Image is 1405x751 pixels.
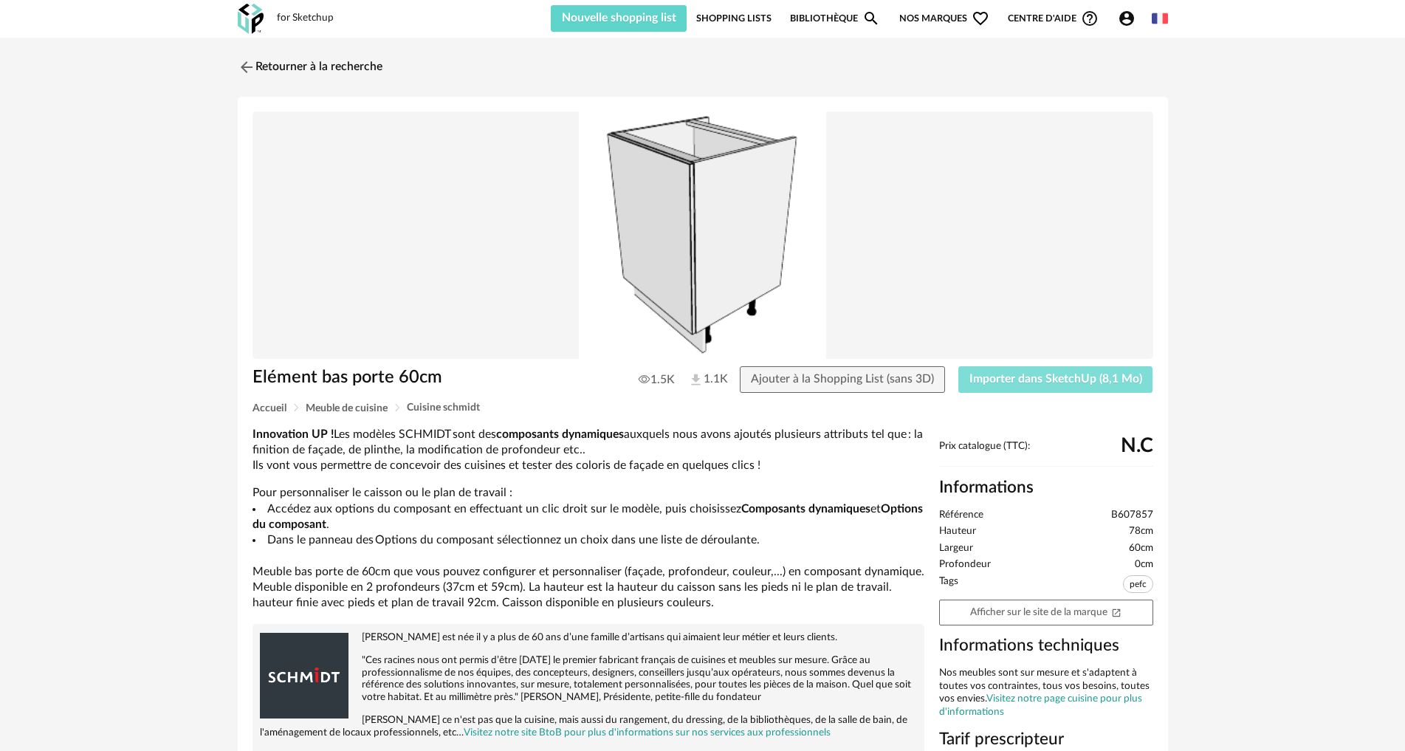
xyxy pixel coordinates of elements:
[1111,606,1121,617] span: Open In New icon
[253,403,286,414] span: Accueil
[253,402,1153,414] div: Breadcrumb
[1129,542,1153,555] span: 60cm
[407,402,480,413] span: Cuisine schmidt
[1121,440,1153,452] span: N.C
[260,631,348,720] img: brand logo
[260,654,917,704] p: "Ces racines nous ont permis d’être [DATE] le premier fabricant français de cuisines et meubles s...
[253,366,619,389] h1: Elément bas porte 60cm
[496,428,624,440] b: composants dynamiques
[639,372,675,387] span: 1.5K
[238,58,255,76] img: svg+xml;base64,PHN2ZyB3aWR0aD0iMjQiIGhlaWdodD0iMjQiIHZpZXdCb3g9IjAgMCAyNCAyNCIgZmlsbD0ibm9uZSIgeG...
[253,503,924,530] b: Options du composant
[790,5,880,32] a: BibliothèqueMagnify icon
[899,5,989,32] span: Nos marques
[939,558,991,572] span: Profondeur
[939,525,976,538] span: Hauteur
[1008,10,1099,27] span: Centre d'aideHelp Circle Outline icon
[253,427,924,611] div: Pour personnaliser le caisson ou le plan de travail : Meuble bas porte de 60cm que vous pouvez co...
[1111,509,1153,522] span: B607857
[1118,10,1136,27] span: Account Circle icon
[958,366,1153,393] button: Importer dans SketchUp (8,1 Mo)
[1123,575,1153,593] span: pefc
[939,440,1153,467] div: Prix catalogue (TTC):
[253,532,924,548] li: Dans le panneau des Options du composant sélectionnez un choix dans une liste de déroulante.
[972,10,989,27] span: Heart Outline icon
[688,372,704,388] img: Téléchargements
[1118,10,1142,27] span: Account Circle icon
[464,727,831,738] a: Visitez notre site BtoB pour plus d'informations sur nos services aux professionnels
[939,635,1153,656] h3: Informations techniques
[551,5,687,32] button: Nouvelle shopping list
[751,373,934,385] span: Ajouter à la Shopping List (sans 3D)
[260,631,917,644] p: [PERSON_NAME] est née il y a plus de 60 ans d’une famille d’artisans qui aimaient leur métier et ...
[939,693,1142,717] a: Visitez notre page cuisine pour plus d'informations
[939,729,1153,750] h3: Tarif prescripteur
[306,403,388,414] span: Meuble de cuisine
[1152,10,1168,27] img: fr
[253,501,924,533] li: Accédez aux options du composant en effectuant un clic droit sur le modèle, puis choisissez et .
[939,477,1153,498] h2: Informations
[238,51,382,83] a: Retourner à la recherche
[1135,558,1153,572] span: 0cm
[253,427,924,474] p: Les modèles SCHMIDT sont des auxquels nous avons ajoutés plusieurs attributs tel que : la finitio...
[1081,10,1099,27] span: Help Circle Outline icon
[741,503,870,515] b: Composants dynamiques
[939,600,1153,625] a: Afficher sur le site de la marqueOpen In New icon
[277,12,334,25] div: for Sketchup
[740,366,945,393] button: Ajouter à la Shopping List (sans 3D)
[939,509,983,522] span: Référence
[238,4,264,34] img: OXP
[260,714,917,739] p: [PERSON_NAME] ce n'est pas que la cuisine, mais aussi du rangement, du dressing, de la bibliothèq...
[253,112,1153,360] img: Product pack shot
[253,428,334,440] b: Innovation UP !
[969,373,1142,385] span: Importer dans SketchUp (8,1 Mo)
[562,12,676,24] span: Nouvelle shopping list
[939,542,973,555] span: Largeur
[688,371,712,388] span: 1.1K
[939,667,1153,719] div: Nos meubles sont sur mesure et s'adaptent à toutes vos contraintes, tous vos besoins, toutes vos ...
[862,10,880,27] span: Magnify icon
[696,5,772,32] a: Shopping Lists
[939,575,958,597] span: Tags
[1129,525,1153,538] span: 78cm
